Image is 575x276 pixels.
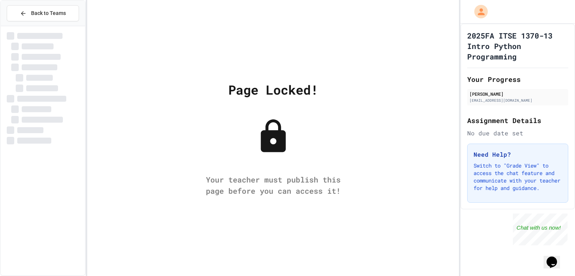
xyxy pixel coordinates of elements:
h2: Assignment Details [467,115,568,126]
div: [PERSON_NAME] [469,91,566,97]
h1: 2025FA ITSE 1370-13 Intro Python Programming [467,30,568,62]
button: Back to Teams [7,5,79,21]
div: No due date set [467,129,568,138]
div: Your teacher must publish this page before you can access it! [198,174,348,196]
iframe: chat widget [544,246,568,269]
p: Switch to "Grade View" to access the chat feature and communicate with your teacher for help and ... [474,162,562,192]
div: Page Locked! [228,80,318,99]
div: My Account [466,3,490,20]
h3: Need Help? [474,150,562,159]
span: Back to Teams [31,9,66,17]
h2: Your Progress [467,74,568,85]
div: [EMAIL_ADDRESS][DOMAIN_NAME] [469,98,566,103]
iframe: chat widget [513,214,568,245]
